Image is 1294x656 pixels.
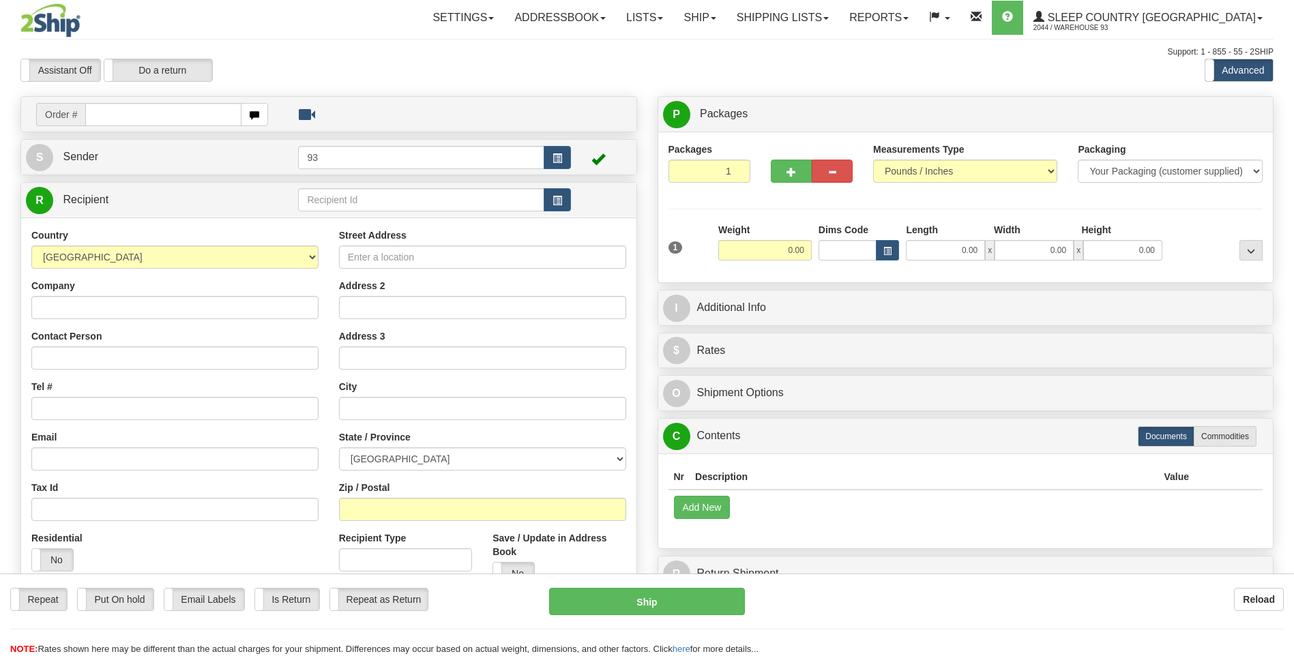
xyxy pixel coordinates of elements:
[663,337,1269,365] a: $Rates
[616,1,673,35] a: Lists
[20,3,80,38] img: logo2044.jpg
[1234,588,1284,611] button: Reload
[906,223,938,237] label: Length
[26,144,53,171] span: S
[78,588,153,610] label: Put On hold
[1263,258,1293,398] iframe: chat widget
[31,228,68,242] label: Country
[663,422,1269,450] a: CContents
[339,481,390,494] label: Zip / Postal
[11,588,67,610] label: Repeat
[663,295,690,322] span: I
[330,588,428,610] label: Repeat as Return
[298,146,544,169] input: Sender Id
[1044,12,1256,23] span: Sleep Country [GEOGRAPHIC_DATA]
[1033,21,1136,35] span: 2044 / Warehouse 93
[104,59,212,81] label: Do a return
[985,240,995,260] span: x
[32,549,73,571] label: No
[339,228,407,242] label: Street Address
[164,588,244,610] label: Email Labels
[663,379,1269,407] a: OShipment Options
[298,188,544,211] input: Recipient Id
[31,380,53,393] label: Tel #
[663,423,690,450] span: C
[726,1,839,35] a: Shipping lists
[339,380,357,393] label: City
[31,430,57,444] label: Email
[663,561,690,588] span: R
[873,143,965,156] label: Measurements Type
[21,59,100,81] label: Assistant Off
[26,187,53,214] span: R
[339,329,385,343] label: Address 3
[839,1,919,35] a: Reports
[339,430,411,444] label: State / Province
[255,588,319,610] label: Is Return
[26,186,268,214] a: R Recipient
[1158,464,1194,490] th: Value
[668,464,690,490] th: Nr
[673,1,726,35] a: Ship
[1081,223,1111,237] label: Height
[663,100,1269,128] a: P Packages
[1023,1,1273,35] a: Sleep Country [GEOGRAPHIC_DATA] 2044 / Warehouse 93
[10,644,38,654] span: NOTE:
[492,531,626,558] label: Save / Update in Address Book
[20,46,1274,58] div: Support: 1 - 855 - 55 - 2SHIP
[422,1,504,35] a: Settings
[339,245,626,269] input: Enter a location
[668,143,713,156] label: Packages
[63,151,98,162] span: Sender
[26,143,298,171] a: S Sender
[663,101,690,128] span: P
[663,560,1269,588] a: RReturn Shipment
[663,294,1269,322] a: IAdditional Info
[994,223,1020,237] label: Width
[31,531,83,545] label: Residential
[493,563,534,584] label: No
[1205,59,1273,81] label: Advanced
[339,279,385,293] label: Address 2
[1194,426,1256,447] label: Commodities
[718,223,750,237] label: Weight
[674,496,731,519] button: Add New
[31,481,58,494] label: Tax Id
[31,329,102,343] label: Contact Person
[1078,143,1126,156] label: Packaging
[504,1,616,35] a: Addressbook
[339,531,407,545] label: Recipient Type
[663,380,690,407] span: O
[819,223,868,237] label: Dims Code
[1239,240,1263,260] div: ...
[663,337,690,364] span: $
[1243,594,1275,605] b: Reload
[36,103,85,126] span: Order #
[700,108,748,119] span: Packages
[673,644,690,654] a: here
[690,464,1158,490] th: Description
[1138,426,1194,447] label: Documents
[1074,240,1083,260] span: x
[668,241,683,254] span: 1
[63,194,108,205] span: Recipient
[549,588,744,615] button: Ship
[31,279,75,293] label: Company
